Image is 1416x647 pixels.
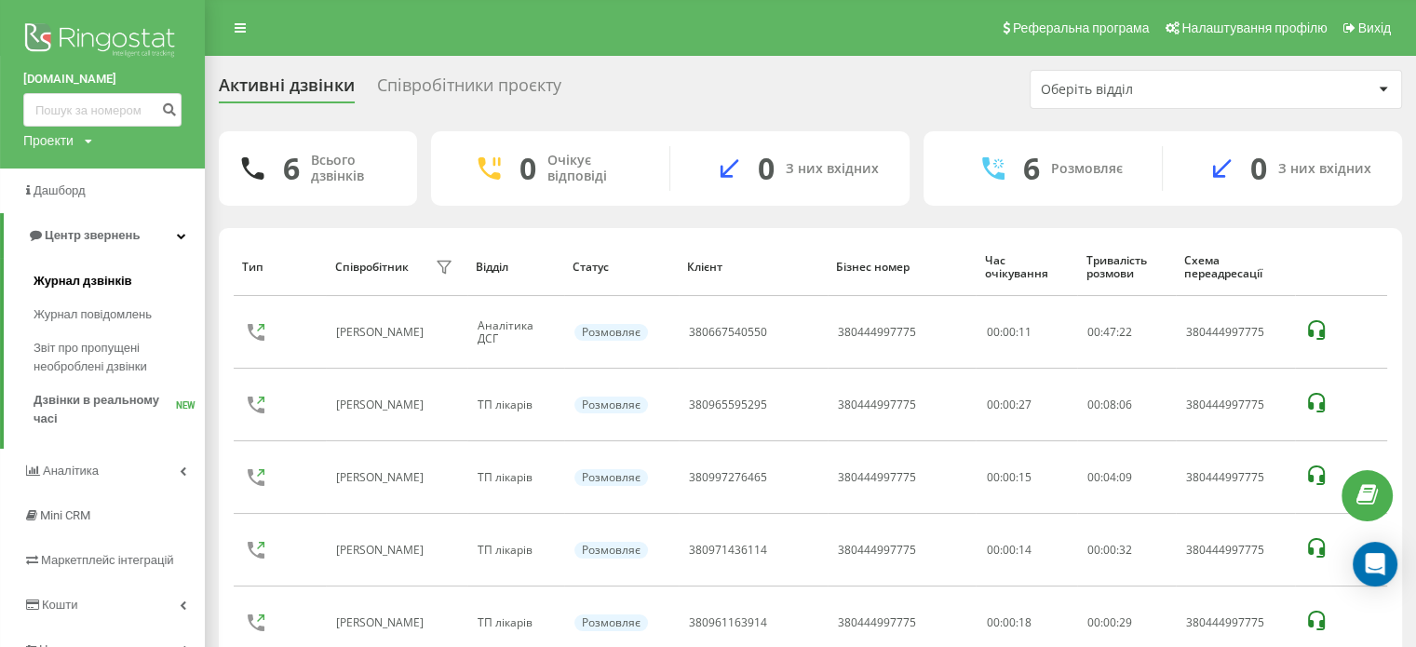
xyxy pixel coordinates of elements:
div: 380667540550 [689,326,767,339]
span: Маркетплейс інтеграцій [41,553,174,567]
div: 380444997775 [1186,544,1285,557]
div: 380444997775 [838,398,916,411]
div: 00:00:11 [986,326,1067,339]
div: Відділ [476,261,555,274]
a: Звіт про пропущені необроблені дзвінки [34,331,205,384]
div: ТП лікарів [478,398,554,411]
div: З них вхідних [786,161,879,177]
div: ТП лікарів [478,616,554,629]
div: [PERSON_NAME] [336,616,428,629]
div: 00:00:18 [986,616,1067,629]
div: Оберіть відділ [1041,82,1263,98]
span: Аналiтика [43,464,99,478]
span: 00 [1103,614,1116,630]
span: Звіт про пропущені необроблені дзвінки [34,339,196,376]
input: Пошук за номером [23,93,182,127]
div: : : [1087,398,1132,411]
span: 08 [1103,397,1116,412]
div: Статус [573,261,669,274]
div: Розмовляє [1051,161,1123,177]
span: Налаштування профілю [1181,20,1327,35]
div: Бізнес номер [836,261,967,274]
div: Розмовляє [574,397,648,413]
span: Центр звернень [45,228,140,242]
span: 00 [1087,542,1100,558]
div: Open Intercom Messenger [1353,542,1397,586]
div: 00:00:14 [986,544,1067,557]
div: Час очікування [985,254,1069,281]
div: [PERSON_NAME] [336,471,428,484]
span: Журнал повідомлень [34,305,152,324]
div: Розмовляє [574,324,648,341]
div: 380444997775 [838,326,916,339]
div: 380444997775 [838,616,916,629]
span: Mini CRM [40,508,90,522]
span: 22 [1119,324,1132,340]
span: 32 [1119,542,1132,558]
div: Активні дзвінки [219,75,355,104]
div: : : [1087,326,1132,339]
a: Журнал повідомлень [34,298,205,331]
div: 380444997775 [1186,398,1285,411]
span: Журнал дзвінків [34,272,132,290]
span: Дашборд [34,183,86,197]
span: 09 [1119,469,1132,485]
span: 04 [1103,469,1116,485]
a: Дзвінки в реальному часіNEW [34,384,205,436]
div: Тривалість розмови [1086,254,1167,281]
div: 00:00:27 [986,398,1067,411]
span: Дзвінки в реальному часі [34,391,176,428]
a: Центр звернень [4,213,205,258]
span: Кошти [42,598,77,612]
span: 00 [1087,324,1100,340]
div: ТП лікарів [478,544,554,557]
div: Клієнт [687,261,818,274]
div: Аналітика ДСГ [478,319,554,346]
div: 380965595295 [689,398,767,411]
a: Журнал дзвінків [34,264,205,298]
div: [PERSON_NAME] [336,326,428,339]
div: : : [1087,544,1132,557]
div: 0 [758,151,775,186]
div: Співробітник [335,261,409,274]
div: 380971436114 [689,544,767,557]
div: 380961163914 [689,616,767,629]
div: Співробітники проєкту [377,75,561,104]
div: 0 [1250,151,1267,186]
div: Розмовляє [574,542,648,559]
div: Розмовляє [574,469,648,486]
span: Вихід [1358,20,1391,35]
div: [PERSON_NAME] [336,544,428,557]
div: 6 [283,151,300,186]
div: ТП лікарів [478,471,554,484]
div: 380444997775 [1186,616,1285,629]
span: 00 [1087,397,1100,412]
div: [PERSON_NAME] [336,398,428,411]
span: 00 [1103,542,1116,558]
div: 0 [519,151,536,186]
div: Розмовляє [574,614,648,631]
span: 00 [1087,614,1100,630]
span: 06 [1119,397,1132,412]
span: Реферальна програма [1013,20,1150,35]
img: Ringostat logo [23,19,182,65]
div: Проекти [23,131,74,150]
a: [DOMAIN_NAME] [23,70,182,88]
div: Схема переадресації [1184,254,1286,281]
div: 6 [1023,151,1040,186]
div: 380444997775 [838,544,916,557]
span: 29 [1119,614,1132,630]
div: : : [1087,616,1132,629]
div: 380444997775 [838,471,916,484]
div: 380997276465 [689,471,767,484]
div: Всього дзвінків [311,153,395,184]
div: 00:00:15 [986,471,1067,484]
span: 47 [1103,324,1116,340]
div: 380444997775 [1186,471,1285,484]
div: Тип [242,261,317,274]
div: Очікує відповіді [547,153,641,184]
div: 380444997775 [1186,326,1285,339]
span: 00 [1087,469,1100,485]
div: : : [1087,471,1132,484]
div: З них вхідних [1278,161,1371,177]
